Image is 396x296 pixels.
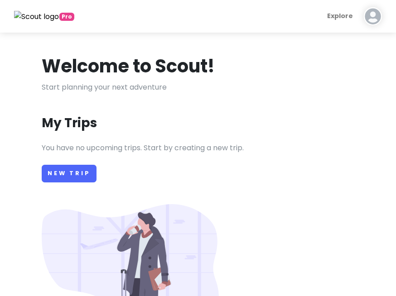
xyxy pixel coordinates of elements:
a: Explore [324,7,357,25]
p: You have no upcoming trips. Start by creating a new trip. [42,142,354,154]
img: User profile [364,7,382,25]
a: Pro [14,10,74,22]
img: Scout logo [14,11,59,23]
h1: Welcome to Scout! [42,54,215,78]
p: Start planning your next adventure [42,81,354,93]
a: New Trip [42,165,97,182]
h3: My Trips [42,115,97,131]
span: greetings, globetrotter [59,13,74,21]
